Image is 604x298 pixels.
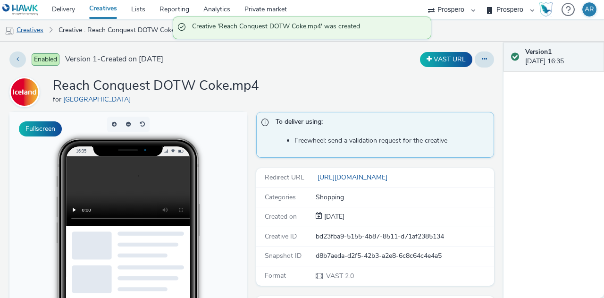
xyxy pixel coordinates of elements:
span: Creative 'Reach Conquest DOTW Coke.mp4' was created [192,22,421,34]
strong: Version 1 [525,47,552,56]
span: Desktop [171,210,193,215]
div: Creation 19 August 2025, 16:35 [322,212,344,221]
div: d8b7aeda-d2f5-42b3-a2e8-6c8c64c4e4a5 [316,251,493,261]
span: Created on [265,212,297,221]
a: Iceland [9,87,43,96]
a: [GEOGRAPHIC_DATA] [63,95,134,104]
div: [DATE] 16:35 [525,47,596,67]
img: mobile [5,26,14,35]
li: QR Code [159,218,226,230]
span: To deliver using: [276,117,484,129]
span: Snapshot ID [265,251,302,260]
span: Categories [265,193,296,202]
span: Version 1 - Created on [DATE] [65,54,163,65]
li: Desktop [159,207,226,218]
h1: Reach Conquest DOTW Coke.mp4 [53,77,259,95]
a: Hawk Academy [539,2,557,17]
span: [DATE] [322,212,344,221]
img: Hawk Academy [539,2,553,17]
span: 16:35 [67,36,77,42]
div: Duplicate the creative as a VAST URL [418,52,475,67]
span: for [53,95,63,104]
img: Iceland [11,78,38,106]
span: Smartphone [171,198,202,204]
button: Fullscreen [19,121,62,136]
a: [URL][DOMAIN_NAME] [316,173,391,182]
span: Creative ID [265,232,297,241]
div: AR [585,2,594,17]
span: Enabled [32,53,59,66]
span: VAST 2.0 [325,272,354,281]
img: undefined Logo [2,4,39,16]
span: Format [265,271,286,280]
div: Shopping [316,193,493,202]
span: Redirect URL [265,173,304,182]
a: Creative : Reach Conquest DOTW Coke.mp4 [54,19,194,42]
li: Freewheel: send a validation request for the creative [294,136,488,145]
li: Smartphone [159,196,226,207]
div: bd23fba9-5155-4b87-8511-d71af2385134 [316,232,493,241]
button: VAST URL [420,52,472,67]
span: QR Code [171,221,194,227]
